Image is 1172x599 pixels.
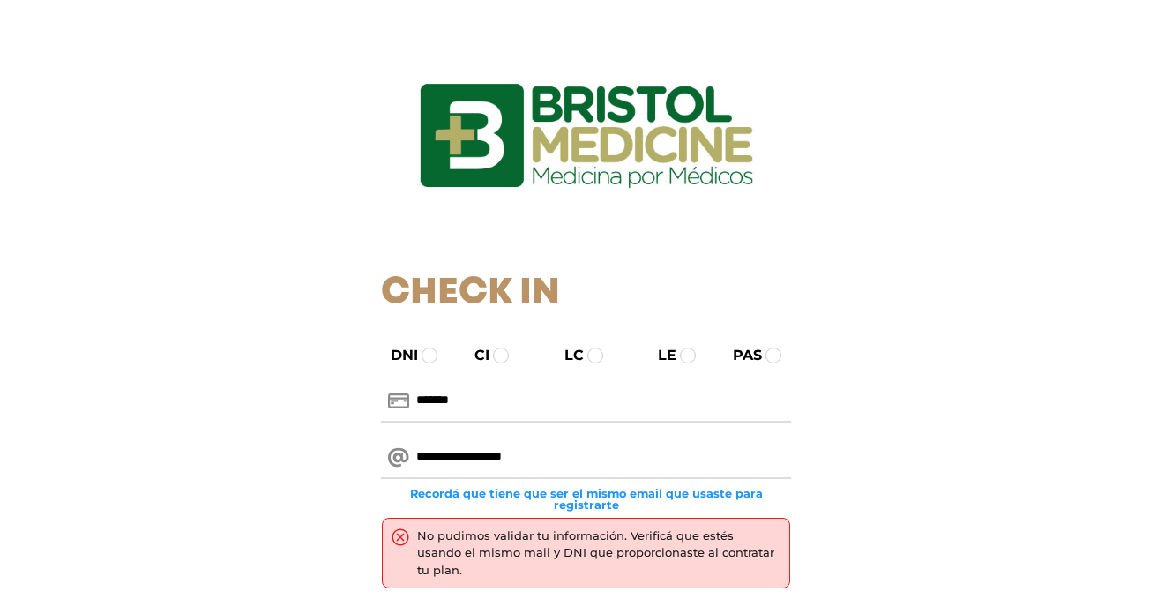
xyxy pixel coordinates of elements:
[459,345,489,366] label: CI
[642,345,676,366] label: LE
[348,21,825,251] img: logo_ingresarbristol.jpg
[717,345,762,366] label: PAS
[381,272,791,316] h1: Check In
[381,488,791,511] small: Recordá que tiene que ser el mismo email que usaste para registrarte
[549,345,584,366] label: LC
[375,345,418,366] label: DNI
[417,528,780,580] div: No pudimos validar tu información. Verificá que estés usando el mismo mail y DNI que proporcionas...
